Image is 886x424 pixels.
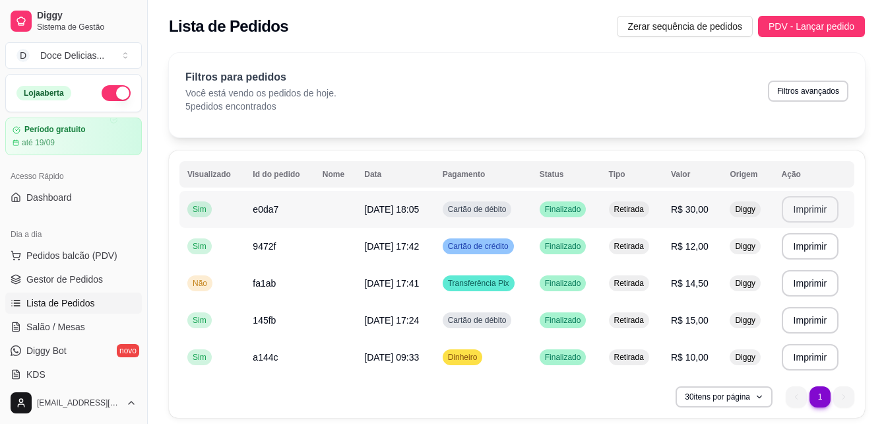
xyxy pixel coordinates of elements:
span: Zerar sequência de pedidos [627,19,742,34]
span: Retirada [612,352,647,363]
span: Não [190,278,210,289]
span: Diggy [732,352,758,363]
span: Sistema de Gestão [37,22,137,32]
span: Diggy [37,10,137,22]
button: Imprimir [782,233,839,260]
span: [DATE] 18:05 [364,204,419,215]
span: Finalizado [542,241,584,252]
li: pagination item 1 active [809,386,831,407]
span: Diggy [732,315,758,326]
a: Período gratuitoaté 19/09 [5,118,142,155]
a: DiggySistema de Gestão [5,5,142,37]
span: PDV - Lançar pedido [769,19,854,34]
a: Dashboard [5,187,142,208]
button: Imprimir [782,196,839,223]
span: Diggy Bot [26,344,67,357]
span: fa1ab [253,278,276,289]
button: Imprimir [782,344,839,371]
article: Período gratuito [24,125,86,135]
a: KDS [5,364,142,385]
span: [DATE] 17:42 [364,241,419,252]
span: Sim [190,241,209,252]
span: Cartão de débito [445,315,509,326]
p: 5 pedidos encontrados [185,100,336,113]
span: Finalizado [542,315,584,326]
th: Nome [315,161,356,188]
span: 145fb [253,315,276,326]
span: [DATE] 17:41 [364,278,419,289]
div: Acesso Rápido [5,166,142,187]
span: Finalizado [542,278,584,289]
span: Retirada [612,315,647,326]
span: R$ 14,50 [671,278,709,289]
article: até 19/09 [22,137,55,148]
span: Diggy [732,241,758,252]
span: Sim [190,352,209,363]
button: Zerar sequência de pedidos [617,16,753,37]
span: R$ 30,00 [671,204,709,215]
nav: pagination navigation [779,380,861,414]
span: Finalizado [542,352,584,363]
div: Loja aberta [16,86,71,100]
span: Diggy [732,204,758,215]
button: PDV - Lançar pedido [758,16,865,37]
th: Origem [722,161,773,188]
span: Sim [190,315,209,326]
button: Imprimir [782,307,839,334]
span: Dashboard [26,191,72,204]
span: Retirada [612,204,647,215]
span: [DATE] 17:24 [364,315,419,326]
th: Visualizado [179,161,245,188]
h2: Lista de Pedidos [169,16,288,37]
span: Cartão de crédito [445,241,511,252]
button: 30itens por página [676,386,773,407]
span: a144c [253,352,278,363]
a: Lista de Pedidos [5,293,142,314]
span: Retirada [612,241,647,252]
button: Pedidos balcão (PDV) [5,245,142,266]
span: Retirada [612,278,647,289]
button: Select a team [5,42,142,69]
span: Gestor de Pedidos [26,273,103,286]
span: R$ 12,00 [671,241,709,252]
th: Pagamento [435,161,532,188]
span: Diggy [732,278,758,289]
span: Lista de Pedidos [26,297,95,310]
span: Pedidos balcão (PDV) [26,249,117,262]
span: D [16,49,30,62]
button: [EMAIL_ADDRESS][DOMAIN_NAME] [5,387,142,419]
div: Doce Delicias ... [40,49,104,62]
th: Data [356,161,434,188]
a: Gestor de Pedidos [5,269,142,290]
th: Status [532,161,601,188]
th: Id do pedido [245,161,314,188]
span: 9472f [253,241,276,252]
span: Dinheiro [445,352,480,363]
span: Sim [190,204,209,215]
button: Imprimir [782,270,839,297]
span: R$ 15,00 [671,315,709,326]
a: Salão / Mesas [5,316,142,337]
span: Transferência Pix [445,278,512,289]
span: [DATE] 09:33 [364,352,419,363]
span: KDS [26,368,46,381]
span: e0da7 [253,204,278,215]
span: Finalizado [542,204,584,215]
th: Ação [774,161,854,188]
th: Tipo [601,161,663,188]
span: R$ 10,00 [671,352,709,363]
th: Valor [663,161,722,188]
p: Você está vendo os pedidos de hoje. [185,87,336,100]
div: Dia a dia [5,224,142,245]
button: Alterar Status [102,85,131,101]
span: Cartão de débito [445,204,509,215]
span: Salão / Mesas [26,320,85,334]
a: Diggy Botnovo [5,340,142,361]
button: Filtros avançados [768,81,848,102]
span: [EMAIL_ADDRESS][DOMAIN_NAME] [37,398,121,408]
p: Filtros para pedidos [185,69,336,85]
